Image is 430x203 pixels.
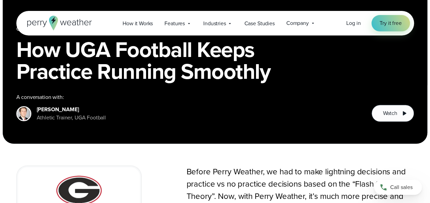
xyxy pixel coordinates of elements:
[16,39,414,82] h1: How UGA Football Keeps Practice Running Smoothly
[346,19,361,27] a: Log in
[286,19,309,27] span: Company
[123,19,153,28] span: How it Works
[390,183,413,191] span: Call sales
[16,93,361,101] div: A conversation with:
[371,15,410,31] a: Try it free
[244,19,274,28] span: Case Studies
[383,109,397,117] span: Watch
[371,105,414,122] button: Watch
[164,19,185,28] span: Features
[374,180,422,195] a: Call sales
[380,19,401,27] span: Try it free
[37,105,106,114] div: [PERSON_NAME]
[37,114,106,122] div: Athletic Trainer, UGA Football
[238,16,280,30] a: Case Studies
[203,19,226,28] span: Industries
[117,16,159,30] a: How it Works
